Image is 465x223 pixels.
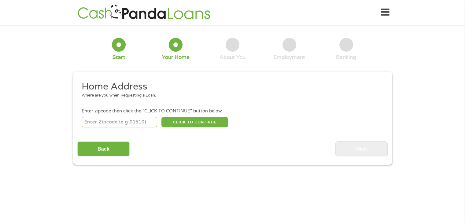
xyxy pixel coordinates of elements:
input: Next [335,141,388,156]
div: Employment [273,54,305,61]
img: GetLoanNow Logo [76,4,212,21]
div: Enter zipcode then click the "CLICK TO CONTINUE" button below. [82,108,383,115]
input: Back [77,141,130,156]
div: Start [113,54,125,61]
div: Your Home [162,54,190,61]
input: Enter Zipcode (e.g 01510) [82,117,157,127]
div: Banking [336,54,356,61]
div: Where are you when Requesting a Loan. [82,93,379,99]
button: CLICK TO CONTINUE [161,117,228,127]
h2: Home Address [82,81,379,93]
div: About You [220,54,245,61]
